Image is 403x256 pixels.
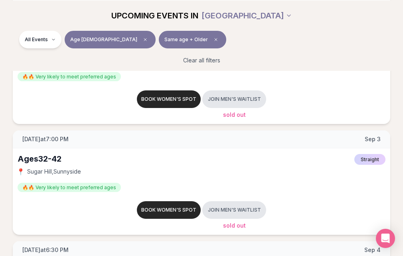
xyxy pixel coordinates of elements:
[376,229,395,248] div: Open Intercom Messenger
[22,246,69,254] span: [DATE] at 6:30 PM
[65,30,156,48] button: Age [DEMOGRAPHIC_DATA]Clear age
[364,246,381,254] span: Sep 4
[178,51,225,69] button: Clear all filters
[25,36,48,42] span: All Events
[140,34,150,44] span: Clear age
[365,135,381,143] span: Sep 3
[18,168,24,175] span: 📍
[18,183,121,192] span: 🔥🔥 Very likely to meet preferred ages
[137,201,201,219] button: Book women's spot
[223,111,246,118] span: Sold Out
[164,36,208,42] span: Same age + Older
[19,30,61,48] button: All Events
[137,90,201,108] button: Book women's spot
[354,154,385,165] span: Straight
[201,6,292,24] button: [GEOGRAPHIC_DATA]
[111,10,198,21] span: UPCOMING EVENTS IN
[27,168,81,176] span: Sugar Hill , Sunnyside
[70,36,137,42] span: Age [DEMOGRAPHIC_DATA]
[22,135,69,143] span: [DATE] at 7:00 PM
[223,222,246,229] span: Sold Out
[202,201,266,219] button: Join men's waitlist
[18,72,121,81] span: 🔥🔥 Very likely to meet preferred ages
[18,153,61,164] div: Ages 32-42
[202,90,266,108] button: Join men's waitlist
[159,30,226,48] button: Same age + OlderClear preference
[211,34,221,44] span: Clear preference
